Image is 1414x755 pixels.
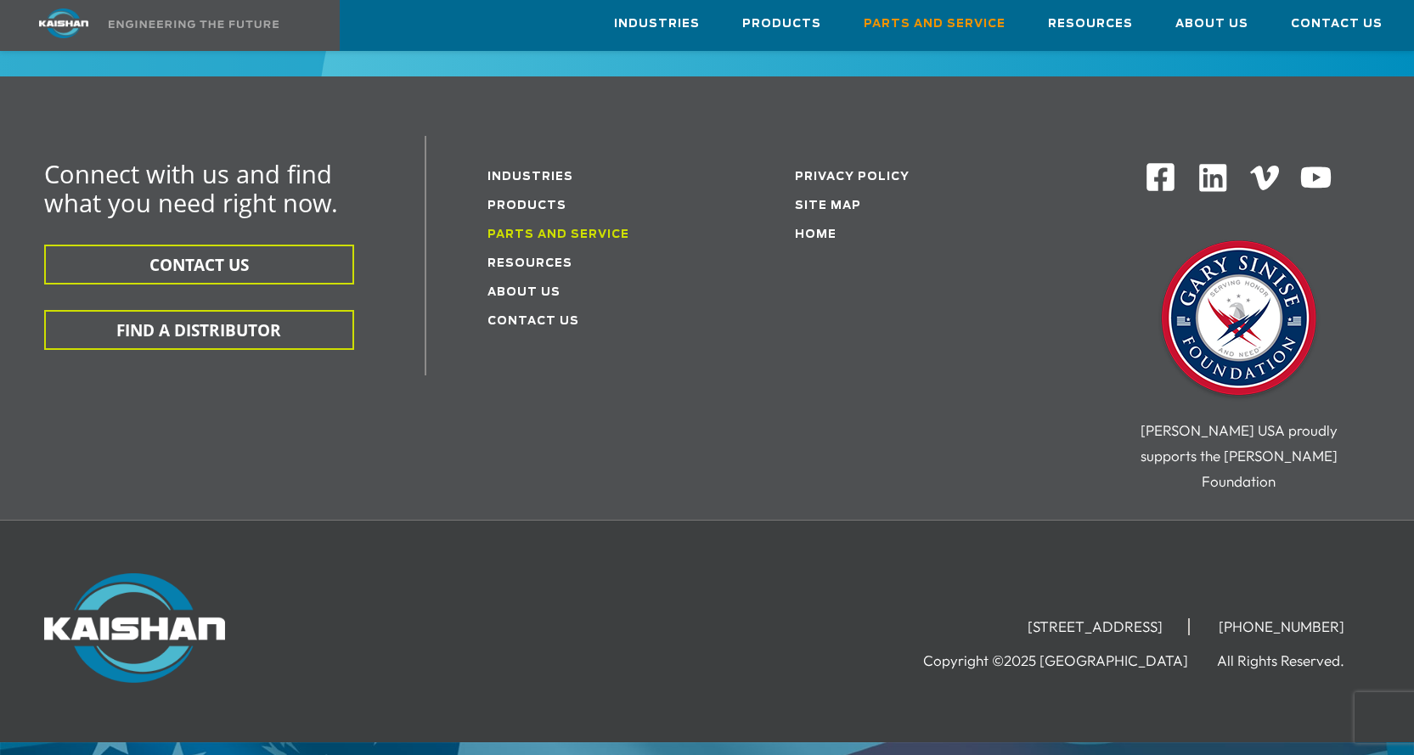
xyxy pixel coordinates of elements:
[1175,14,1248,34] span: About Us
[923,652,1214,669] li: Copyright ©2025 [GEOGRAPHIC_DATA]
[1193,618,1370,635] li: [PHONE_NUMBER]
[1175,1,1248,47] a: About Us
[44,573,225,683] img: Kaishan
[1154,235,1324,405] img: Gary Sinise Foundation
[614,1,700,47] a: Industries
[1141,421,1338,490] span: [PERSON_NAME] USA proudly supports the [PERSON_NAME] Foundation
[742,14,821,34] span: Products
[44,310,354,350] button: FIND A DISTRIBUTOR
[487,287,561,298] a: About Us
[1217,652,1370,669] li: All Rights Reserved.
[864,14,1006,34] span: Parts and Service
[1250,166,1279,190] img: Vimeo
[487,229,629,240] a: Parts and service
[795,229,837,240] a: Home
[487,172,573,183] a: Industries
[864,1,1006,47] a: Parts and Service
[1145,161,1176,193] img: Facebook
[1002,618,1190,635] li: [STREET_ADDRESS]
[109,20,279,28] img: Engineering the future
[487,200,566,211] a: Products
[1048,1,1133,47] a: Resources
[44,245,354,285] button: CONTACT US
[44,157,338,219] span: Connect with us and find what you need right now.
[1291,1,1383,47] a: Contact Us
[487,258,572,269] a: Resources
[1291,14,1383,34] span: Contact Us
[1299,161,1332,194] img: Youtube
[1048,14,1133,34] span: Resources
[614,14,700,34] span: Industries
[1197,161,1230,194] img: Linkedin
[742,1,821,47] a: Products
[795,172,910,183] a: Privacy Policy
[487,316,579,327] a: Contact Us
[795,200,861,211] a: Site Map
